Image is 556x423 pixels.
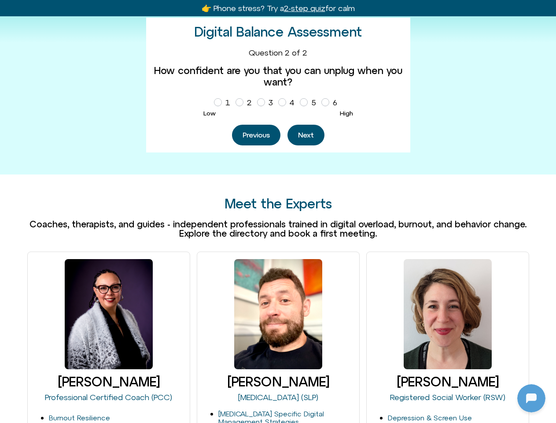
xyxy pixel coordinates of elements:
[58,374,160,389] a: [PERSON_NAME]
[153,48,403,145] form: Homepage Sign Up
[388,414,472,422] a: Depression & Screen Use
[300,95,320,110] label: 5
[227,374,329,389] a: [PERSON_NAME]
[153,65,403,88] label: How confident are you that you can unplug when you want?
[29,219,527,238] span: Coaches, therapists, and guides - independent professionals trained in digital overload, burnout,...
[321,95,341,110] label: 6
[397,374,499,389] a: [PERSON_NAME]
[194,25,362,39] h2: Digital Balance Assessment
[202,4,355,13] a: 👉 Phone stress? Try a2-step quizfor calm
[214,95,234,110] label: 1
[340,110,353,117] span: High
[236,95,255,110] label: 2
[517,384,545,412] iframe: Botpress
[238,393,318,402] a: [MEDICAL_DATA] (SLP)
[153,48,403,58] div: Question 2 of 2
[284,4,325,13] u: 2-step quiz
[232,125,280,145] button: Previous
[257,95,276,110] label: 3
[45,393,172,402] a: Professional Certified Coach (PCC)
[27,197,529,211] h2: Meet the Experts
[49,414,110,422] a: Burnout Resilience
[390,393,505,402] a: Registered Social Worker (RSW)
[203,110,216,117] span: Low
[287,125,324,145] button: Next
[278,95,298,110] label: 4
